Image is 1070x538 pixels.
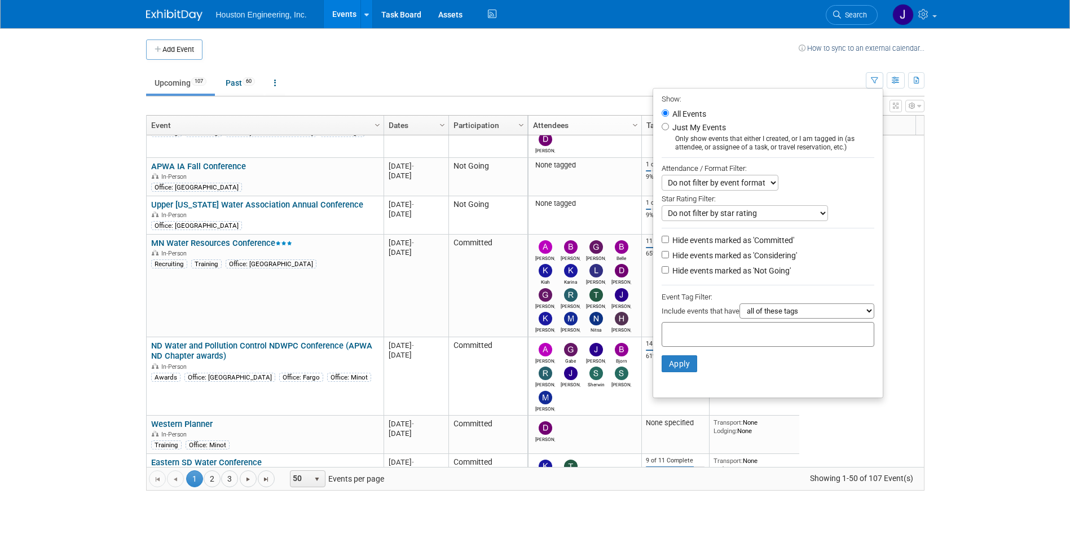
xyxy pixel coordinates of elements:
div: Sherwin Wanner [586,380,606,387]
div: Belle Reeve [611,254,631,261]
img: Haley Plessel [615,312,628,325]
a: MN Water Resources Conference [151,238,292,248]
img: Thomas Eskro [564,460,578,473]
div: None specified [646,418,704,427]
img: Rusten Roteliuk [539,367,552,380]
img: In-Person Event [152,173,158,179]
a: Column Settings [515,116,527,133]
img: In-Person Event [152,211,158,217]
div: Joe Reiter [586,356,606,364]
span: Go to the last page [262,475,271,484]
span: select [312,475,322,484]
div: Rusten Roteliuk [535,380,555,387]
img: In-Person Event [152,250,158,255]
a: Search [826,5,878,25]
div: Attendance / Format Filter: [662,162,874,175]
a: 2 [204,470,221,487]
label: Hide events marked as 'Committed' [670,235,794,246]
img: Michael Love [539,391,552,404]
div: Office: Fargo [279,373,323,382]
div: Alex Schmidt [535,254,555,261]
div: Griffin McComas [586,254,606,261]
span: Column Settings [631,121,640,130]
div: None None [714,457,795,473]
img: Kate MacDonald [539,312,552,325]
label: Hide events marked as 'Considering' [670,250,797,261]
a: Tasks [646,116,702,135]
div: Rachel Olm [561,302,580,309]
a: Column Settings [436,116,448,133]
div: [DATE] [389,238,443,248]
img: Matteo Bellazzini [564,312,578,325]
img: Griffin McComas [589,240,603,254]
div: [DATE] [389,341,443,350]
div: Karina Hanson [561,277,580,285]
div: [DATE] [389,419,443,429]
div: [DATE] [389,457,443,467]
a: Go to the first page [149,470,166,487]
span: - [412,341,414,350]
div: 61% [646,352,704,360]
span: In-Person [161,363,190,371]
div: [DATE] [389,248,443,257]
div: Only show events that either I created, or I am tagged in (as attendee, or assignee of a task, or... [662,135,874,152]
img: Donna Bye [539,421,552,435]
span: 1 [186,470,203,487]
div: 14 of 23 Complete [646,340,704,348]
a: Western Planner [151,419,213,429]
td: Committed [448,337,527,416]
a: Go to the next page [240,470,257,487]
div: Haley Plessel [611,325,631,333]
div: 9% [646,173,704,181]
span: Go to the previous page [171,475,180,484]
div: Kiah Sagami [535,277,555,285]
span: Houston Engineering, Inc. [216,10,307,19]
div: 11 of 17 Complete [646,237,704,245]
div: Include events that have [662,303,874,322]
span: - [412,200,414,209]
span: Transport: [714,418,743,426]
a: ND Water and Pollution Control NDWPC Conference (APWA ND Chapter awards) [151,341,372,361]
img: Sarah Sesselman [615,367,628,380]
img: Josh Hengel [564,367,578,380]
a: Attendees [533,116,634,135]
a: Column Settings [629,116,641,133]
span: 50 [290,471,310,487]
img: Bjorn Berg [615,343,628,356]
span: In-Person [161,211,190,219]
span: - [412,420,414,428]
div: Training [191,259,222,268]
a: 3 [221,470,238,487]
img: Alan Kemmet [539,343,552,356]
a: Upcoming107 [146,72,215,94]
div: Sarah Sesselman [611,380,631,387]
span: Search [841,11,867,19]
a: APWA IA Fall Conference [151,161,246,171]
span: - [412,458,414,466]
a: Dates [389,116,441,135]
span: Showing 1-50 of 107 Event(s) [799,470,923,486]
button: Add Event [146,39,202,60]
div: None tagged [532,199,637,208]
span: 60 [243,77,255,86]
div: 9% [646,211,704,219]
div: Drew Kessler [611,277,631,285]
div: Kate MacDonald [535,325,555,333]
img: Greg Bowles [539,288,552,302]
td: Committed [448,416,527,454]
div: Office: Minot [327,373,371,382]
span: Column Settings [373,121,382,130]
span: Column Settings [438,121,447,130]
td: Committed [448,454,527,492]
div: Awards [151,373,180,382]
a: Column Settings [371,116,384,133]
a: Upper [US_STATE] Water Association Annual Conference [151,200,363,210]
label: Hide events marked as 'Not Going' [670,265,791,276]
img: Belle Reeve [615,240,628,254]
span: Transport: [714,457,743,465]
span: Lodging: [714,427,737,435]
img: Lisa Odens [589,264,603,277]
div: Michael Love [535,404,555,412]
button: Apply [662,355,698,372]
img: David Orthengren [539,133,552,146]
